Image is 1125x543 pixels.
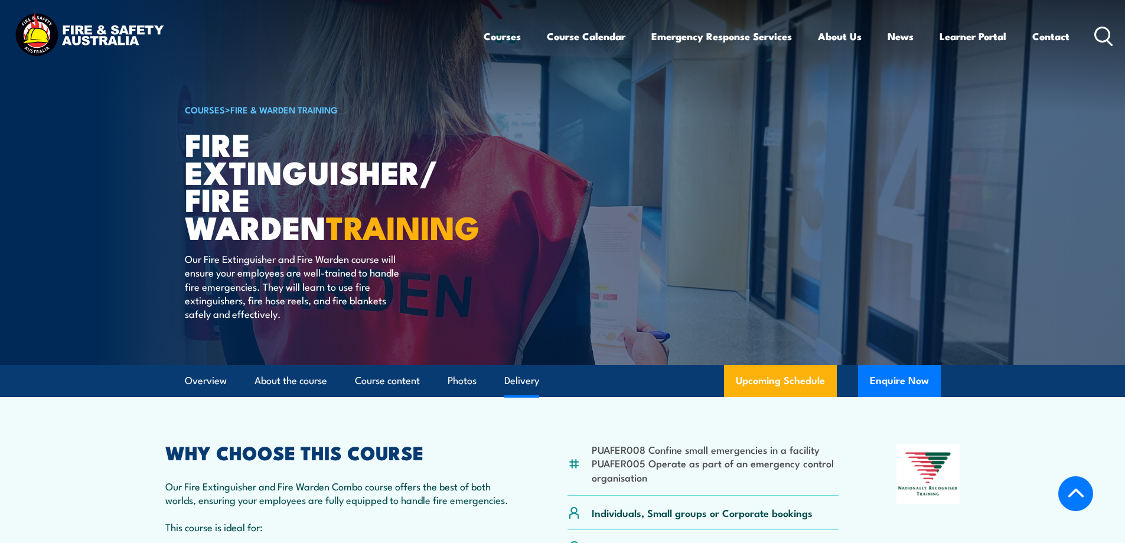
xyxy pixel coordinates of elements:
[165,444,510,460] h2: WHY CHOOSE THIS COURSE
[165,520,510,534] p: This course is ideal for:
[185,252,400,321] p: Our Fire Extinguisher and Fire Warden course will ensure your employees are well-trained to handl...
[504,365,539,396] a: Delivery
[1032,21,1069,52] a: Contact
[484,21,521,52] a: Courses
[888,21,914,52] a: News
[592,506,813,519] p: Individuals, Small groups or Corporate bookings
[547,21,625,52] a: Course Calendar
[185,102,477,116] h6: >
[185,130,477,240] h1: Fire Extinguisher/ Fire Warden
[592,443,839,456] li: PUAFER008 Confine small emergencies in a facility
[651,21,792,52] a: Emergency Response Services
[255,365,327,396] a: About the course
[165,479,510,507] p: Our Fire Extinguisher and Fire Warden Combo course offers the best of both worlds, ensuring your ...
[940,21,1006,52] a: Learner Portal
[448,365,477,396] a: Photos
[858,365,941,397] button: Enquire Now
[185,103,225,116] a: COURSES
[592,456,839,484] li: PUAFER005 Operate as part of an emergency control organisation
[724,365,837,397] a: Upcoming Schedule
[355,365,420,396] a: Course content
[818,21,862,52] a: About Us
[326,201,480,251] strong: TRAINING
[185,365,227,396] a: Overview
[230,103,338,116] a: Fire & Warden Training
[896,444,960,504] img: Nationally Recognised Training logo.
